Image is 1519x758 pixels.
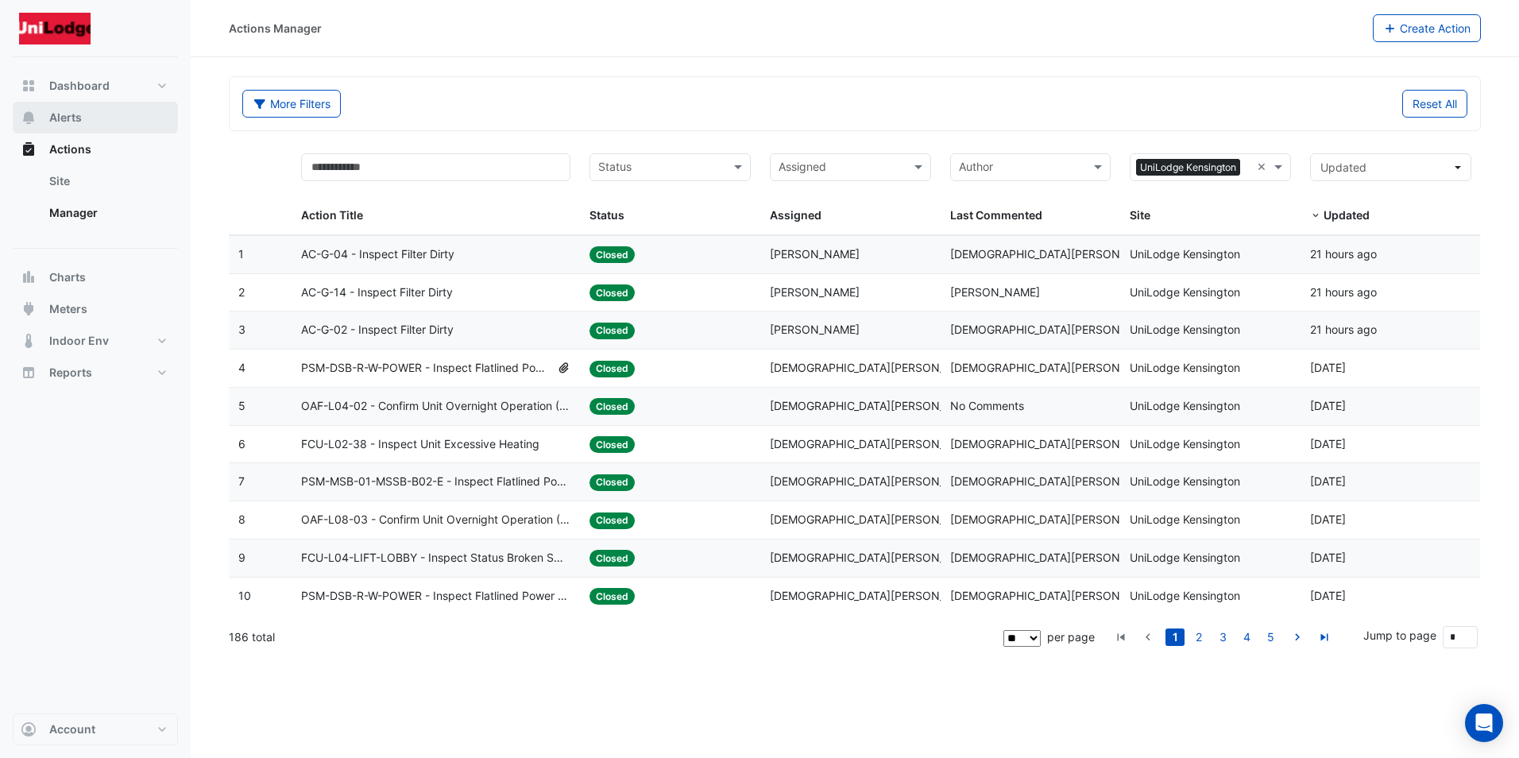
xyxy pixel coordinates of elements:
span: Closed [589,284,635,301]
li: page 2 [1187,628,1211,646]
span: 1 [238,247,244,261]
span: UniLodge Kensington [1130,512,1240,526]
span: Action Title [301,208,363,222]
a: go to first page [1111,628,1131,646]
app-icon: Alerts [21,110,37,126]
a: 2 [1189,628,1208,646]
app-icon: Actions [21,141,37,157]
span: Last Commented [950,208,1042,222]
span: Meters [49,301,87,317]
button: Create Action [1373,14,1482,42]
span: AC-G-14 - Inspect Filter Dirty [301,284,453,302]
span: [DEMOGRAPHIC_DATA][PERSON_NAME] [770,399,980,412]
li: page 3 [1211,628,1235,646]
span: UniLodge Kensington [1130,551,1240,564]
span: 2025-08-25T12:06:51.841 [1310,512,1346,526]
span: Indoor Env [49,333,109,349]
span: [DEMOGRAPHIC_DATA][PERSON_NAME] [950,474,1161,488]
span: [DEMOGRAPHIC_DATA][PERSON_NAME] [770,512,980,526]
a: 3 [1213,628,1232,646]
a: 4 [1237,628,1256,646]
span: [DEMOGRAPHIC_DATA][PERSON_NAME] [950,361,1161,374]
span: 2 [238,285,245,299]
span: [DEMOGRAPHIC_DATA][PERSON_NAME] [770,589,980,602]
span: PSM-MSB-01-MSSB-B02-E - Inspect Flatlined Power Sub-Meter [301,473,570,491]
span: [DEMOGRAPHIC_DATA][PERSON_NAME] [950,437,1161,451]
span: Closed [589,323,635,339]
span: 2025-08-27T11:25:29.479 [1310,474,1346,488]
li: page 4 [1235,628,1258,646]
span: PSM-DSB-R-W-POWER - Inspect Flatlined Power Sub-Meter [301,587,570,605]
span: UniLodge Kensington [1130,589,1240,602]
span: Closed [589,361,635,377]
span: 4 [238,361,245,374]
span: UniLodge Kensington [1130,399,1240,412]
button: Indoor Env [13,325,178,357]
span: [DEMOGRAPHIC_DATA][PERSON_NAME] [950,551,1161,564]
button: More Filters [242,90,341,118]
span: [DEMOGRAPHIC_DATA][PERSON_NAME] [770,361,980,374]
span: 2025-09-04T14:49:44.649 [1310,361,1346,374]
div: Actions Manager [229,20,322,37]
app-icon: Dashboard [21,78,37,94]
div: 186 total [229,617,1000,657]
app-icon: Indoor Env [21,333,37,349]
span: 2025-08-25T11:50:36.764 [1310,551,1346,564]
span: 9 [238,551,245,564]
span: Closed [589,474,635,491]
button: Reports [13,357,178,389]
span: Assigned [770,208,821,222]
span: UniLodge Kensington [1130,285,1240,299]
span: [DEMOGRAPHIC_DATA][PERSON_NAME] [950,247,1161,261]
span: [DEMOGRAPHIC_DATA][PERSON_NAME] [770,551,980,564]
div: Actions [13,165,178,235]
a: 1 [1165,628,1185,646]
span: per page [1047,630,1095,644]
span: OAF-L08-03 - Confirm Unit Overnight Operation (Energy Waste) [301,511,570,529]
span: UniLodge Kensington [1130,474,1240,488]
label: Jump to page [1363,627,1436,644]
span: [DEMOGRAPHIC_DATA][PERSON_NAME] [770,437,980,451]
span: Site [1130,208,1150,222]
button: Alerts [13,102,178,133]
span: 8 [238,512,245,526]
span: OAF-L04-02 - Confirm Unit Overnight Operation (Energy Waste) [301,397,570,416]
li: page 1 [1163,628,1187,646]
img: Company Logo [19,13,91,44]
span: 2025-09-04T10:06:07.359 [1310,399,1346,412]
app-icon: Reports [21,365,37,381]
span: [PERSON_NAME] [770,285,860,299]
button: Meters [13,293,178,325]
span: Account [49,721,95,737]
button: Charts [13,261,178,293]
span: Dashboard [49,78,110,94]
span: No Comments [950,399,1024,412]
span: 2025-09-10T11:32:32.770 [1310,323,1377,336]
span: UniLodge Kensington [1130,361,1240,374]
span: [DEMOGRAPHIC_DATA][PERSON_NAME] [950,323,1161,336]
span: Closed [589,246,635,263]
span: UniLodge Kensington [1136,159,1240,176]
div: Open Intercom Messenger [1465,704,1503,742]
app-icon: Charts [21,269,37,285]
a: go to last page [1315,628,1334,646]
span: [DEMOGRAPHIC_DATA][PERSON_NAME] [950,589,1161,602]
span: 3 [238,323,245,336]
span: FCU-L04-LIFT-LOBBY - Inspect Status Broken Switch [301,549,570,567]
span: Clear [1257,158,1270,176]
button: Reset All [1402,90,1467,118]
button: Account [13,714,178,745]
app-icon: Meters [21,301,37,317]
span: Closed [589,512,635,529]
span: Charts [49,269,86,285]
span: 5 [238,399,245,412]
span: 2025-08-27T11:25:34.091 [1310,437,1346,451]
span: [PERSON_NAME] [770,247,860,261]
span: UniLodge Kensington [1130,323,1240,336]
span: Closed [589,588,635,605]
span: 10 [238,589,251,602]
span: 2025-08-20T13:37:28.019 [1310,589,1346,602]
span: Closed [589,436,635,453]
span: [PERSON_NAME] [950,285,1040,299]
button: Actions [13,133,178,165]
